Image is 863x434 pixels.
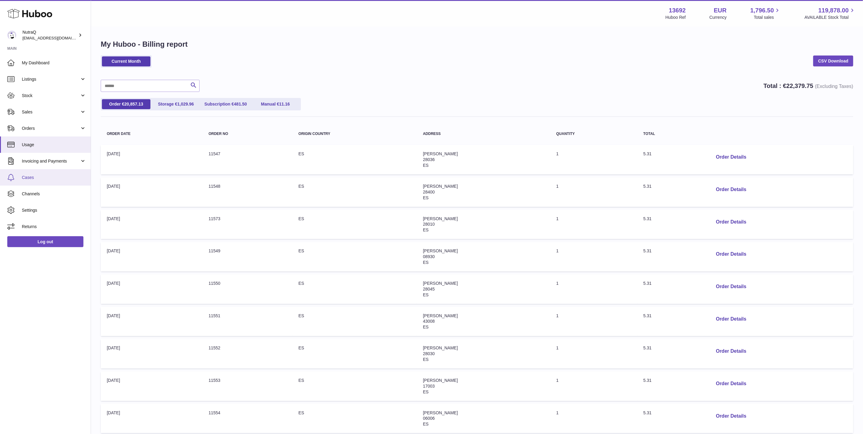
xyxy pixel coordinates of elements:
[101,39,853,49] h1: My Huboo - Billing report
[292,404,417,433] td: ES
[7,236,83,247] a: Log out
[423,345,458,350] span: [PERSON_NAME]
[423,313,458,318] span: [PERSON_NAME]
[750,6,774,15] span: 1,796.50
[22,142,86,148] span: Usage
[754,15,781,20] span: Total sales
[423,227,429,232] span: ES
[714,6,726,15] strong: EUR
[22,224,86,230] span: Returns
[101,126,203,142] th: Order Date
[423,151,458,156] span: [PERSON_NAME]
[550,126,637,142] th: Quantity
[7,31,16,40] img: log@nutraq.com
[101,177,203,207] td: [DATE]
[711,216,751,228] button: Order Details
[550,210,637,239] td: 1
[203,210,292,239] td: 11573
[550,274,637,304] td: 1
[711,410,751,422] button: Order Details
[292,126,417,142] th: Origin Country
[201,99,250,109] a: Subscription €481.50
[666,15,686,20] div: Huboo Ref
[643,184,652,189] span: 5.31
[550,404,637,433] td: 1
[423,351,435,356] span: 28030
[203,274,292,304] td: 11550
[643,313,652,318] span: 5.31
[423,384,435,389] span: 17003
[203,404,292,433] td: 11554
[234,102,247,106] span: 481.50
[423,281,458,286] span: [PERSON_NAME]
[101,404,203,433] td: [DATE]
[203,126,292,142] th: Order no
[764,82,853,89] strong: Total : €
[423,248,458,253] span: [PERSON_NAME]
[643,378,652,383] span: 5.31
[423,319,435,324] span: 43008
[423,357,429,362] span: ES
[711,313,751,325] button: Order Details
[22,207,86,213] span: Settings
[637,126,705,142] th: Total
[423,260,429,265] span: ES
[643,281,652,286] span: 5.31
[643,410,652,415] span: 5.31
[423,254,435,259] span: 08930
[423,157,435,162] span: 28036
[550,307,637,336] td: 1
[292,242,417,271] td: ES
[292,274,417,304] td: ES
[423,422,429,426] span: ES
[22,158,80,164] span: Invoicing and Payments
[101,210,203,239] td: [DATE]
[711,345,751,358] button: Order Details
[423,378,458,383] span: [PERSON_NAME]
[101,307,203,336] td: [DATE]
[711,183,751,196] button: Order Details
[152,99,200,109] a: Storage €1,029.96
[22,175,86,180] span: Cases
[643,216,652,221] span: 5.31
[22,29,77,41] div: NutraQ
[124,102,143,106] span: 20,857.13
[22,126,80,131] span: Orders
[423,292,429,297] span: ES
[711,248,751,261] button: Order Details
[550,242,637,271] td: 1
[643,151,652,156] span: 5.31
[423,190,435,194] span: 28400
[710,15,727,20] div: Currency
[711,151,751,163] button: Order Details
[550,145,637,174] td: 1
[292,177,417,207] td: ES
[423,222,435,227] span: 28010
[423,163,429,168] span: ES
[423,389,429,394] span: ES
[101,274,203,304] td: [DATE]
[22,109,80,115] span: Sales
[818,6,849,15] span: 119,878.00
[423,325,429,329] span: ES
[203,177,292,207] td: 11548
[101,145,203,174] td: [DATE]
[203,339,292,368] td: 11552
[550,339,637,368] td: 1
[804,6,856,20] a: 119,878.00 AVAILABLE Stock Total
[22,76,80,82] span: Listings
[292,372,417,401] td: ES
[22,191,86,197] span: Channels
[815,84,853,89] span: (Excluding Taxes)
[423,195,429,200] span: ES
[292,307,417,336] td: ES
[101,242,203,271] td: [DATE]
[292,145,417,174] td: ES
[804,15,856,20] span: AVAILABLE Stock Total
[251,99,300,109] a: Manual €11.16
[813,56,853,66] a: CSV Download
[203,307,292,336] td: 11551
[203,242,292,271] td: 11549
[550,372,637,401] td: 1
[786,82,813,89] span: 22,379.75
